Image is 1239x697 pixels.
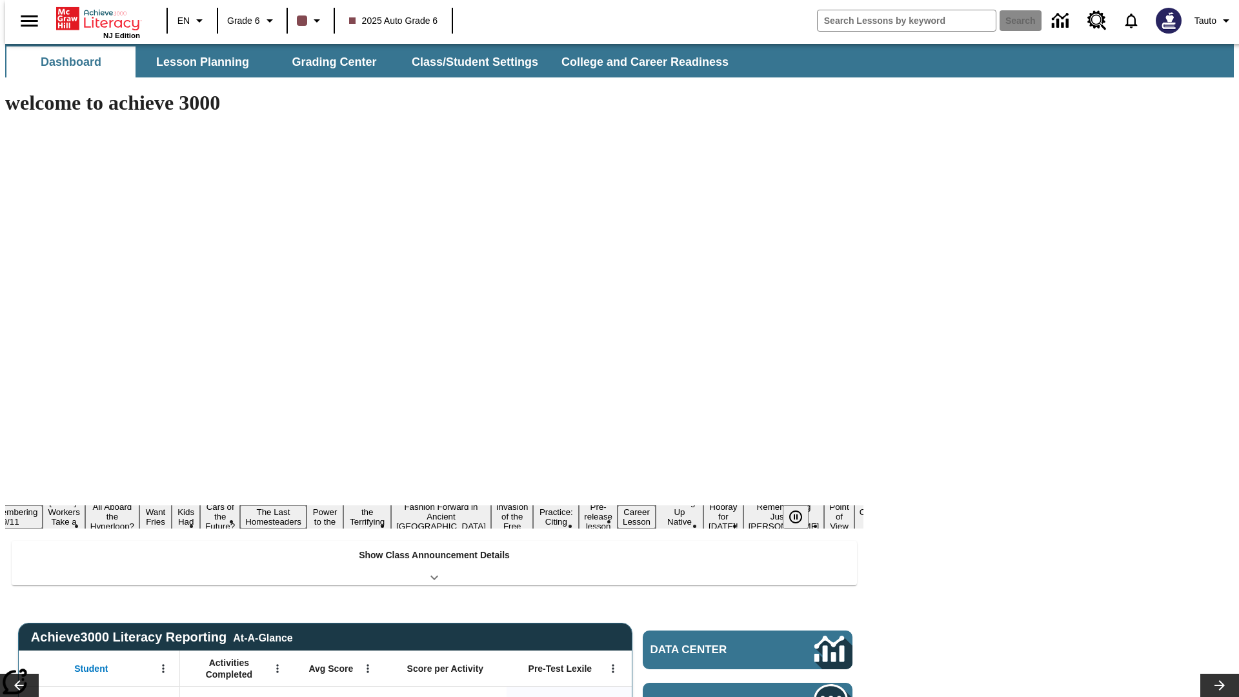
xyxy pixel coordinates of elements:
button: Grade: Grade 6, Select a grade [222,9,283,32]
span: Tauto [1194,14,1216,28]
a: Notifications [1114,4,1148,37]
button: Slide 7 The Last Homesteaders [240,505,307,529]
p: Show Class Announcement Details [359,549,510,562]
span: Data Center [650,643,771,656]
button: Open Menu [154,659,173,678]
span: Student [74,663,108,674]
button: Class/Student Settings [401,46,549,77]
button: Open Menu [268,659,287,678]
button: Open side menu [10,2,48,40]
span: Pre-Test Lexile [529,663,592,674]
a: Home [56,6,140,32]
button: Slide 18 Point of View [824,500,854,533]
span: Activities Completed [186,657,272,680]
input: search field [818,10,996,31]
span: EN [177,14,190,28]
button: Pause [783,505,809,529]
button: Language: EN, Select a language [172,9,213,32]
div: Pause [783,505,821,529]
button: Slide 2 Labor Day: Workers Take a Stand [43,496,85,538]
div: Show Class Announcement Details [12,541,857,585]
button: Slide 13 Pre-release lesson [579,500,618,533]
div: SubNavbar [5,44,1234,77]
button: Slide 11 The Invasion of the Free CD [491,490,534,543]
button: Slide 15 Cooking Up Native Traditions [656,496,703,538]
button: Profile/Settings [1189,9,1239,32]
button: Slide 6 Cars of the Future? [200,500,240,533]
button: Slide 10 Fashion Forward in Ancient Rome [391,500,491,533]
button: Slide 17 Remembering Justice O'Connor [743,500,825,533]
a: Data Center [1044,3,1080,39]
button: Slide 19 The Constitution's Balancing Act [854,496,916,538]
div: Home [56,5,140,39]
button: Grading Center [270,46,399,77]
button: Slide 8 Solar Power to the People [307,496,344,538]
button: Slide 9 Attack of the Terrifying Tomatoes [343,496,391,538]
button: Open Menu [603,659,623,678]
a: Data Center [643,631,852,669]
h1: welcome to achieve 3000 [5,91,863,115]
span: Avg Score [308,663,353,674]
img: Avatar [1156,8,1182,34]
span: Achieve3000 Literacy Reporting [31,630,293,645]
button: College and Career Readiness [551,46,739,77]
button: Lesson carousel, Next [1200,674,1239,697]
button: Open Menu [358,659,378,678]
button: Slide 5 Dirty Jobs Kids Had To Do [172,486,200,548]
button: Dashboard [6,46,136,77]
button: Slide 4 Do You Want Fries With That? [139,486,172,548]
span: Grade 6 [227,14,260,28]
button: Slide 3 All Aboard the Hyperloop? [85,500,139,533]
button: Select a new avatar [1148,4,1189,37]
button: Slide 16 Hooray for Constitution Day! [703,500,743,533]
span: 2025 Auto Grade 6 [349,14,438,28]
div: SubNavbar [5,46,740,77]
span: NJ Edition [103,32,140,39]
span: Score per Activity [407,663,484,674]
button: Class color is dark brown. Change class color [292,9,330,32]
button: Slide 14 Career Lesson [618,505,656,529]
a: Resource Center, Will open in new tab [1080,3,1114,38]
button: Lesson Planning [138,46,267,77]
div: At-A-Glance [233,630,292,644]
button: Slide 12 Mixed Practice: Citing Evidence [533,496,579,538]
